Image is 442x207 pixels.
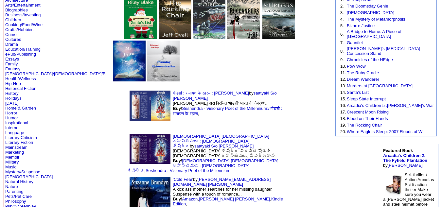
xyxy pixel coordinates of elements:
[347,83,413,88] a: Murders at [GEOGRAPHIC_DATA]
[173,91,249,95] a: षोडशी : रामायण के रहस्य : [PERSON_NAME]
[5,184,18,189] a: Nature
[5,86,36,91] a: Historical Fiction
[5,150,24,155] a: Marketing
[5,47,41,52] a: Education/Training
[340,103,346,108] font: 16.
[340,17,344,22] font: 4.
[347,10,394,15] a: [DEMOGRAPHIC_DATA]
[5,66,20,71] a: Fantasy
[5,106,36,111] a: Home & Garden
[388,163,423,168] a: [PERSON_NAME]
[347,46,420,56] a: [PERSON_NAME]'s [MEDICAL_DATA] Concession Stand
[5,130,24,135] a: Language
[173,177,283,206] font: by A kick ass mother searches for her missing daughter. Suspense with a touch of romance... ! , , ,
[182,106,270,111] a: Seshendra - Visionary Poet of the Millennium:/
[347,40,363,45] a: Gauntlet
[5,57,19,61] a: Essays
[173,106,181,111] b: Buy
[340,23,344,28] font: 5.
[173,197,181,201] b: Buy
[347,4,388,9] a: The Doomsday Genie
[130,91,170,121] img: 76587.jpg
[173,91,276,101] a: saatyaki S/o [PERSON_NAME]
[113,77,146,82] a: My Iowa Journal
[5,174,53,179] a: [DEMOGRAPHIC_DATA]
[147,77,180,82] a: Planning Communication: Relational Self Help Series
[340,10,344,15] font: 3.
[5,71,107,76] a: [DEMOGRAPHIC_DATA]/[DEMOGRAPHIC_DATA]/Bi
[347,96,386,101] a: Sleep State Interrupt
[5,17,21,22] a: Children
[5,81,21,86] a: Hip-Hop
[340,129,346,134] font: 20.
[5,120,28,125] a: Inspirational
[347,23,375,28] a: Bizarre Justice
[340,49,344,54] font: 8.
[347,129,423,134] a: Where Eaglets Sleep: 2007 Floods of Wi
[5,160,19,164] a: Military
[173,134,269,148] a: [DEMOGRAPHIC_DATA] [DEMOGRAPHIC_DATA] రహస్యములు : [DEMOGRAPHIC_DATA] శేషేంద్ర
[347,57,393,62] a: Chronicles of the HEdge
[113,41,146,81] img: 77662.jpg
[385,172,403,197] img: 75838.jpg
[173,177,193,182] a: 'Cold Fear'
[5,96,22,101] a: Holidays
[5,199,26,204] a: Philosophy
[340,123,346,128] font: 19.
[5,22,43,27] a: Cooking/Food/Wine
[340,83,346,88] font: 13.
[340,116,346,121] font: 18.
[340,32,344,37] font: 6.
[347,123,382,128] a: The Rocking Chair
[347,29,401,39] a: A Bridge to Home: A Piece of [GEOGRAPHIC_DATA]
[5,155,19,160] a: Memoir
[340,57,344,62] font: 9.
[5,125,20,130] a: Internet
[347,110,389,114] a: Crescent Moon Rising
[5,32,17,37] a: Crime
[5,115,18,120] a: Humor
[5,101,19,106] a: [DATE]
[383,148,427,168] font: by
[194,144,254,148] a: saatyaki S/o [PERSON_NAME]
[293,91,319,130] img: shim.gif
[347,116,388,121] a: Blood on Their Hands
[340,96,346,101] font: 15.
[124,35,157,40] a: Santa's List
[340,4,344,9] font: 2.
[347,103,434,108] a: Arcadia's Children 5 :[PERSON_NAME]'s War
[293,134,319,173] img: shim.gif
[5,12,41,17] a: Business/Investing
[347,17,405,22] a: The Mystery of Metamorphosis
[5,164,16,169] a: Music
[340,77,346,82] font: 12.
[340,110,346,114] font: 17.
[146,168,230,173] a: Seshendra : Visionary Poet of the Millennium
[347,77,379,82] a: Dream Wanderer
[5,194,32,199] a: Pets/Pet Care
[5,179,33,184] a: Natural History
[173,158,181,163] b: Buy
[326,156,327,157] img: shim.gif
[5,52,36,57] a: ePub/Publishing
[147,41,180,81] img: 43944.jpg
[5,91,18,96] a: History
[173,177,271,187] a: [PERSON_NAME][EMAIL_ADDRESS][DOMAIN_NAME] [PERSON_NAME]
[193,35,225,40] a: Social Security
[347,64,366,69] a: Pow Wow
[340,40,344,45] font: 7.
[173,197,283,206] a: Kindle Edition
[383,153,427,163] a: Arcadia's Children 2: The Fyfield Plantation
[5,76,36,81] a: Health/Wellness
[5,111,17,115] a: Horror
[130,134,170,164] img: 76591.jpg
[127,144,278,173] font: by [DEMOGRAPHIC_DATA] శేషేంద్ర విరచిత షోడశి [DEMOGRAPHIC_DATA] రహస్యములు, స్వర్ణహంస.. ! , ,
[340,64,346,69] font: 10.
[5,42,18,47] a: Drama
[182,197,198,201] a: Amazon
[5,27,33,32] a: Crafts/Hobbies
[340,90,346,95] font: 14.
[5,37,21,42] a: Cultures
[347,90,369,95] a: Santa's List
[383,148,427,163] b: Featured Book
